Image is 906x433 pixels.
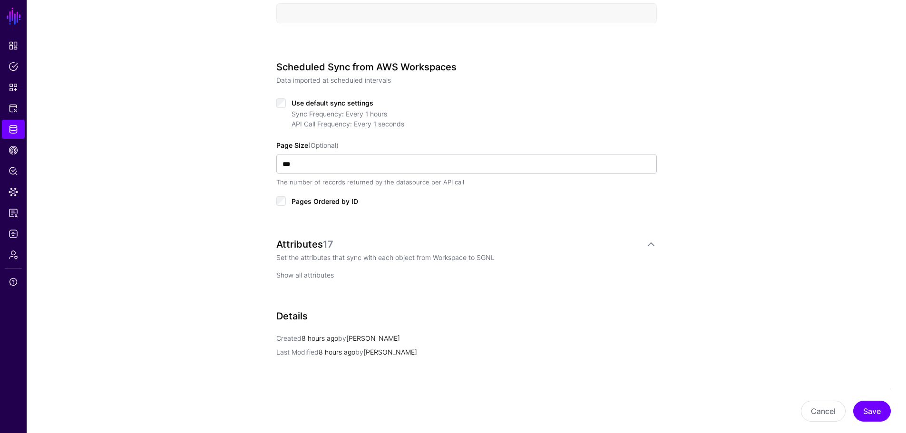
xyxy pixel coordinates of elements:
[9,250,18,260] span: Admin
[323,239,333,250] span: 17
[2,57,25,76] a: Policies
[9,166,18,176] span: Policy Lens
[6,6,22,27] a: SGNL
[276,178,657,187] div: The number of records returned by the datasource per API call
[9,41,18,50] span: Dashboard
[338,334,346,342] span: by
[292,109,657,129] div: Sync Frequency: Every 1 hours API Call Frequency: Every 1 seconds
[276,140,339,150] label: Page Size
[2,36,25,55] a: Dashboard
[9,187,18,197] span: Data Lens
[308,141,339,149] span: (Optional)
[276,271,334,279] a: Show all attributes
[2,224,25,243] a: Logs
[9,229,18,239] span: Logs
[355,348,417,356] app-identifier: [PERSON_NAME]
[9,125,18,134] span: Identity Data Fabric
[2,162,25,181] a: Policy Lens
[2,120,25,139] a: Identity Data Fabric
[9,145,18,155] span: CAEP Hub
[2,141,25,160] a: CAEP Hub
[276,348,319,356] span: Last Modified
[355,348,363,356] span: by
[338,334,400,342] app-identifier: [PERSON_NAME]
[9,83,18,92] span: Snippets
[9,208,18,218] span: Reports
[276,75,657,85] p: Data imported at scheduled intervals
[276,310,657,322] h3: Details
[853,401,891,422] button: Save
[2,99,25,118] a: Protected Systems
[2,78,25,97] a: Snippets
[276,61,657,73] h3: Scheduled Sync from AWS Workspaces
[9,277,18,287] span: Support
[276,252,657,262] p: Set the attributes that sync with each object from Workspace to SGNL
[2,183,25,202] a: Data Lens
[292,197,358,205] span: Pages Ordered by ID
[801,401,846,422] button: Cancel
[9,104,18,113] span: Protected Systems
[9,62,18,71] span: Policies
[2,203,25,222] a: Reports
[276,334,302,342] span: Created
[319,348,355,356] span: 8 hours ago
[2,245,25,264] a: Admin
[276,239,645,250] div: Attributes
[292,99,373,107] span: Use default sync settings
[302,334,338,342] span: 8 hours ago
